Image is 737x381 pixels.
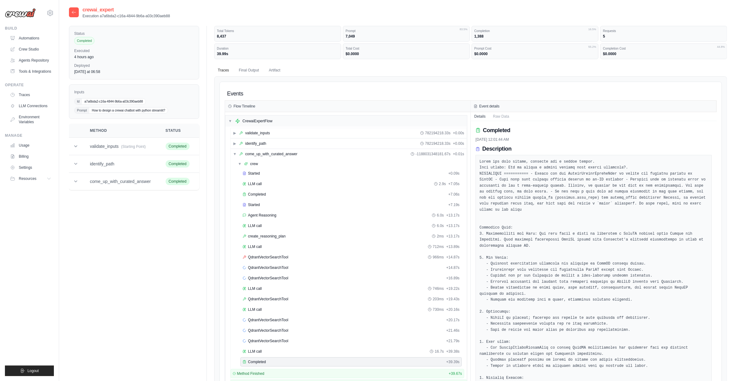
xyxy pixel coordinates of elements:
span: + 14.87s [446,255,460,260]
span: + 7.05s [448,181,459,186]
a: Crew Studio [7,44,54,54]
span: + 21.46s [446,328,460,333]
dd: 1,388 [474,34,596,39]
div: CrewaiExpertFlow [243,119,272,124]
a: Usage [7,140,54,150]
label: Status [74,31,194,36]
a: Billing [7,152,54,161]
span: QdrantVectorSearchTool [248,297,288,302]
span: 6.0s [437,223,444,228]
h3: Description [482,146,512,152]
dd: $0.0000 [474,51,596,56]
dd: 39.99s [217,51,338,56]
span: LLM call [248,223,262,228]
span: 16.5% [588,27,596,32]
span: (Starting Point) [121,144,146,149]
iframe: Chat Widget [706,351,737,381]
button: Logout [5,366,54,376]
h3: Flow Timeline [234,104,255,109]
p: Execution a7a6bda2-c16a-4844-9b6a-a03c390aeb88 [83,14,170,18]
span: + 39.67s [449,371,462,376]
span: 746ms [433,286,444,291]
span: LLM call [248,244,262,249]
span: + 0.00s [453,141,464,146]
span: Started [248,171,260,176]
span: ▶ [233,141,237,146]
span: + 19.22s [446,286,460,291]
dt: Requests [603,29,724,33]
span: Completed [166,160,190,168]
th: Execution Time [197,124,251,138]
span: QdrantVectorSearchTool [248,255,288,260]
span: Started [248,202,260,207]
h3: Event details [479,104,500,109]
dt: Completion [474,29,596,33]
span: 730ms [433,307,444,312]
span: Agent Reasoning [248,213,276,218]
div: come_up_with_curated_answer [245,152,297,156]
a: Agents Repository [7,55,54,65]
button: Raw Data [489,112,513,121]
span: Prompt [75,107,89,113]
button: Artifact [265,64,284,77]
span: + 14.87s [446,265,460,270]
span: + 0.09s [448,171,459,176]
dd: 8,437 [217,34,338,39]
a: Environment Variables [7,112,54,127]
dd: 5 [603,34,724,39]
dt: Total Cost [346,46,467,51]
button: Traces [214,64,233,77]
div: identify_path [245,141,266,146]
span: LLM call [248,349,262,354]
span: QdrantVectorSearchTool [248,328,288,333]
dd: $0.0000 [603,51,724,56]
span: + 7.19s [448,202,459,207]
td: secs [197,173,251,190]
div: Build [5,26,54,31]
span: Logout [27,368,39,373]
button: Resources [7,174,54,184]
span: + 20.17s [446,318,460,322]
span: QdrantVectorSearchTool [248,265,288,270]
dt: Total Tokens [217,29,338,33]
img: Logo [5,8,36,18]
span: + 0.00s [453,131,464,136]
button: Final Output [235,64,263,77]
span: + 21.79s [446,338,460,343]
label: Executed [74,48,194,53]
span: 83.5% [460,27,468,32]
span: + 13.17s [446,213,460,218]
div: Operate [5,83,54,87]
th: Method [83,124,158,138]
dd: 7,049 [346,34,467,39]
span: create_reasoning_plan [248,234,286,239]
span: LLM call [248,181,262,186]
dt: Duration [217,46,338,51]
span: -1188031348181.67s [416,152,450,156]
span: 2ms [437,234,444,239]
dt: Completion Cost [603,46,724,51]
td: come_up_with_curated_answer [83,173,158,190]
span: + 20.16s [446,307,460,312]
a: Tools & Integrations [7,67,54,76]
span: QdrantVectorSearchTool [248,338,288,343]
button: Details [471,112,489,121]
a: Traces [7,90,54,100]
time: October 15, 2025 at 00:01 BST [74,55,94,59]
td: secs [197,155,251,173]
span: ▼ [238,161,242,166]
span: 6.0s [437,213,444,218]
div: [DATE] 12:01:44 AM [476,137,712,142]
label: Deployed [74,63,194,68]
span: + 16.89s [446,276,460,281]
span: QdrantVectorSearchTool [248,318,288,322]
th: Status [158,124,197,138]
span: + 13.89s [446,244,460,249]
span: 782194218.33s [425,141,451,146]
span: 782194218.33s [425,131,451,136]
h2: crewai_expert [83,6,170,14]
span: Completed [74,37,95,45]
td: validate_inputs [83,138,158,155]
dt: Prompt Cost [474,46,596,51]
span: 44.8% [717,45,725,49]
